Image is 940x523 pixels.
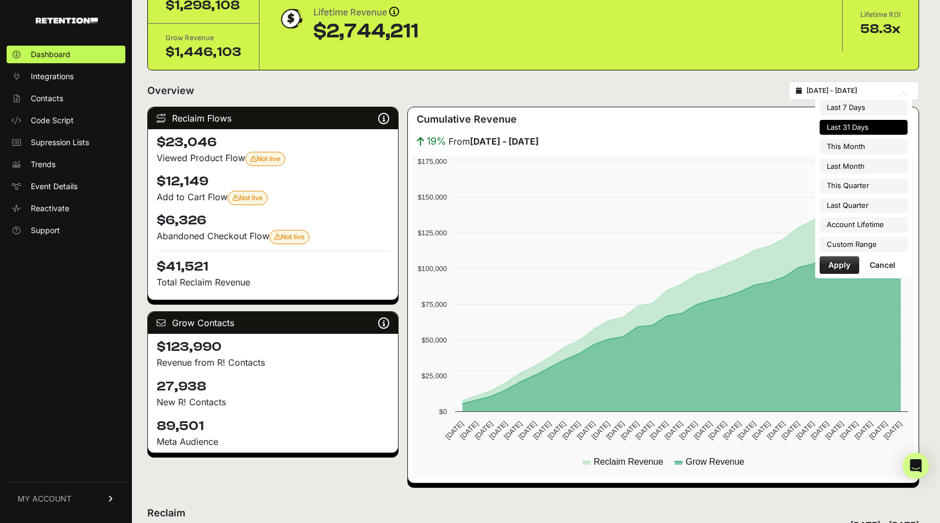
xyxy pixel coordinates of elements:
a: Contacts [7,90,125,107]
span: Not live [233,194,263,202]
text: [DATE] [809,420,831,441]
text: [DATE] [780,420,801,441]
text: [DATE] [882,420,904,441]
span: Dashboard [31,49,70,60]
p: New R! Contacts [157,395,389,409]
text: [DATE] [853,420,875,441]
text: [DATE] [488,420,509,441]
strong: [DATE] - [DATE] [470,136,539,147]
text: [DATE] [634,420,655,441]
li: Last 31 Days [820,120,908,135]
a: Supression Lists [7,134,125,151]
text: [DATE] [444,420,465,441]
a: Trends [7,156,125,173]
text: [DATE] [678,420,699,441]
text: [DATE] [605,420,626,441]
li: Last 7 Days [820,100,908,115]
li: Custom Range [820,237,908,252]
text: [DATE] [867,420,889,441]
div: Grow Contacts [148,312,398,334]
text: [DATE] [838,420,860,441]
a: MY ACCOUNT [7,482,125,515]
h4: $23,046 [157,134,389,151]
text: $100,000 [418,265,447,273]
text: [DATE] [517,420,538,441]
span: Not live [250,155,280,163]
h4: 27,938 [157,378,389,395]
text: [DATE] [473,420,495,441]
text: [DATE] [590,420,611,441]
button: Cancel [861,256,904,274]
text: $75,000 [422,300,447,309]
p: Revenue from R! Contacts [157,356,389,369]
a: Reactivate [7,200,125,217]
div: $2,744,211 [313,20,418,42]
li: Account Lifetime [820,217,908,233]
text: [DATE] [707,420,728,441]
h4: $6,326 [157,212,389,229]
text: [DATE] [692,420,714,441]
li: Last Month [820,159,908,174]
span: Not live [274,233,305,241]
img: Retention.com [36,18,98,24]
img: dollar-coin-05c43ed7efb7bc0c12610022525b4bbbb207c7efeef5aecc26f025e68dcafac9.png [277,5,305,32]
span: Event Details [31,181,78,192]
div: Grow Revenue [165,32,241,43]
text: $50,000 [422,336,447,344]
h2: Overview [147,83,194,98]
div: Meta Audience [157,435,389,448]
text: [DATE] [751,420,772,441]
div: Viewed Product Flow [157,151,389,166]
h3: Cumulative Revenue [417,112,517,127]
h4: $12,149 [157,173,389,190]
div: Abandoned Checkout Flow [157,229,389,244]
div: Open Intercom Messenger [903,453,929,479]
li: Last Quarter [820,198,908,213]
span: Contacts [31,93,63,104]
span: Integrations [31,71,74,82]
text: [DATE] [721,420,743,441]
span: From [449,135,539,148]
h4: $123,990 [157,338,389,356]
a: Event Details [7,178,125,195]
div: Lifetime Revenue [313,5,418,20]
text: [DATE] [736,420,757,441]
h4: 89,501 [157,417,389,435]
div: 58.3x [860,20,901,38]
text: [DATE] [619,420,640,441]
a: Integrations [7,68,125,85]
span: Supression Lists [31,137,89,148]
button: Apply [820,256,859,274]
text: [DATE] [561,420,582,441]
li: This Month [820,139,908,155]
span: Code Script [31,115,74,126]
h2: Reclaim [147,505,410,521]
a: Code Script [7,112,125,129]
text: $125,000 [418,229,447,237]
text: [DATE] [458,420,480,441]
span: 19% [427,134,446,149]
text: [DATE] [663,420,684,441]
a: Dashboard [7,46,125,63]
text: $0 [439,408,447,416]
text: $25,000 [422,372,447,380]
div: $1,446,103 [165,43,241,61]
a: Support [7,222,125,239]
text: [DATE] [765,420,787,441]
h4: $41,521 [157,251,389,276]
text: [DATE] [824,420,845,441]
span: Reactivate [31,203,69,214]
span: Support [31,225,60,236]
text: [DATE] [649,420,670,441]
li: This Quarter [820,178,908,194]
text: [DATE] [532,420,553,441]
text: [DATE] [576,420,597,441]
text: [DATE] [794,420,816,441]
div: Add to Cart Flow [157,190,389,205]
span: Trends [31,159,56,170]
text: [DATE] [502,420,524,441]
text: $175,000 [418,157,447,166]
span: MY ACCOUNT [18,493,71,504]
text: [DATE] [546,420,568,441]
text: Reclaim Revenue [594,457,663,466]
